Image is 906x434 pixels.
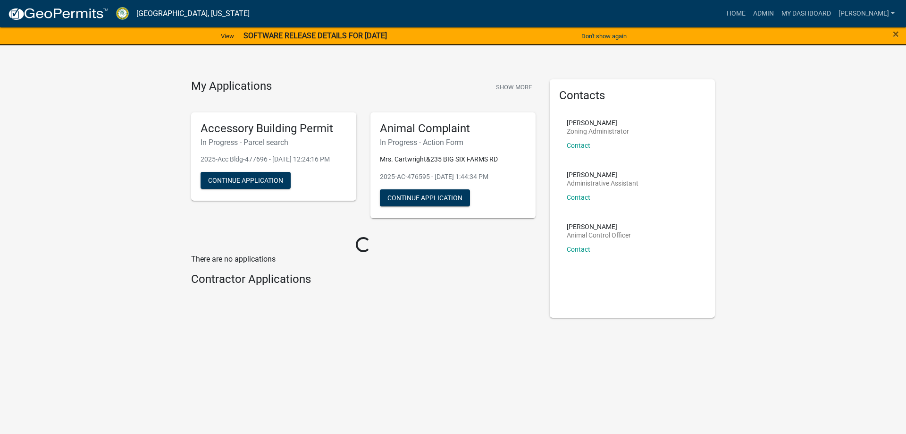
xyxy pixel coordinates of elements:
[492,79,536,95] button: Show More
[567,128,629,135] p: Zoning Administrator
[201,172,291,189] button: Continue Application
[201,154,347,164] p: 2025-Acc Bldg-477696 - [DATE] 12:24:16 PM
[567,223,631,230] p: [PERSON_NAME]
[567,171,638,178] p: [PERSON_NAME]
[380,189,470,206] button: Continue Application
[567,194,590,201] a: Contact
[116,7,129,20] img: Crawford County, Georgia
[380,172,526,182] p: 2025-AC-476595 - [DATE] 1:44:34 PM
[567,246,590,253] a: Contact
[191,272,536,286] h4: Contractor Applications
[136,6,250,22] a: [GEOGRAPHIC_DATA], [US_STATE]
[749,5,778,23] a: Admin
[191,272,536,290] wm-workflow-list-section: Contractor Applications
[191,254,536,265] p: There are no applications
[578,28,630,44] button: Don't show again
[567,180,638,187] p: Administrative Assistant
[201,122,347,136] h5: Accessory Building Permit
[243,31,387,40] strong: SOFTWARE RELEASE DETAILS FOR [DATE]
[893,27,899,41] span: ×
[201,138,347,147] h6: In Progress - Parcel search
[893,28,899,40] button: Close
[567,119,629,126] p: [PERSON_NAME]
[380,122,526,136] h5: Animal Complaint
[723,5,749,23] a: Home
[217,28,238,44] a: View
[380,138,526,147] h6: In Progress - Action Form
[559,89,705,102] h5: Contacts
[567,142,590,149] a: Contact
[778,5,835,23] a: My Dashboard
[380,154,526,164] p: Mrs. Cartwright&235 BIG SIX FARMS RD
[567,232,631,238] p: Animal Control Officer
[191,79,272,94] h4: My Applications
[835,5,898,23] a: [PERSON_NAME]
